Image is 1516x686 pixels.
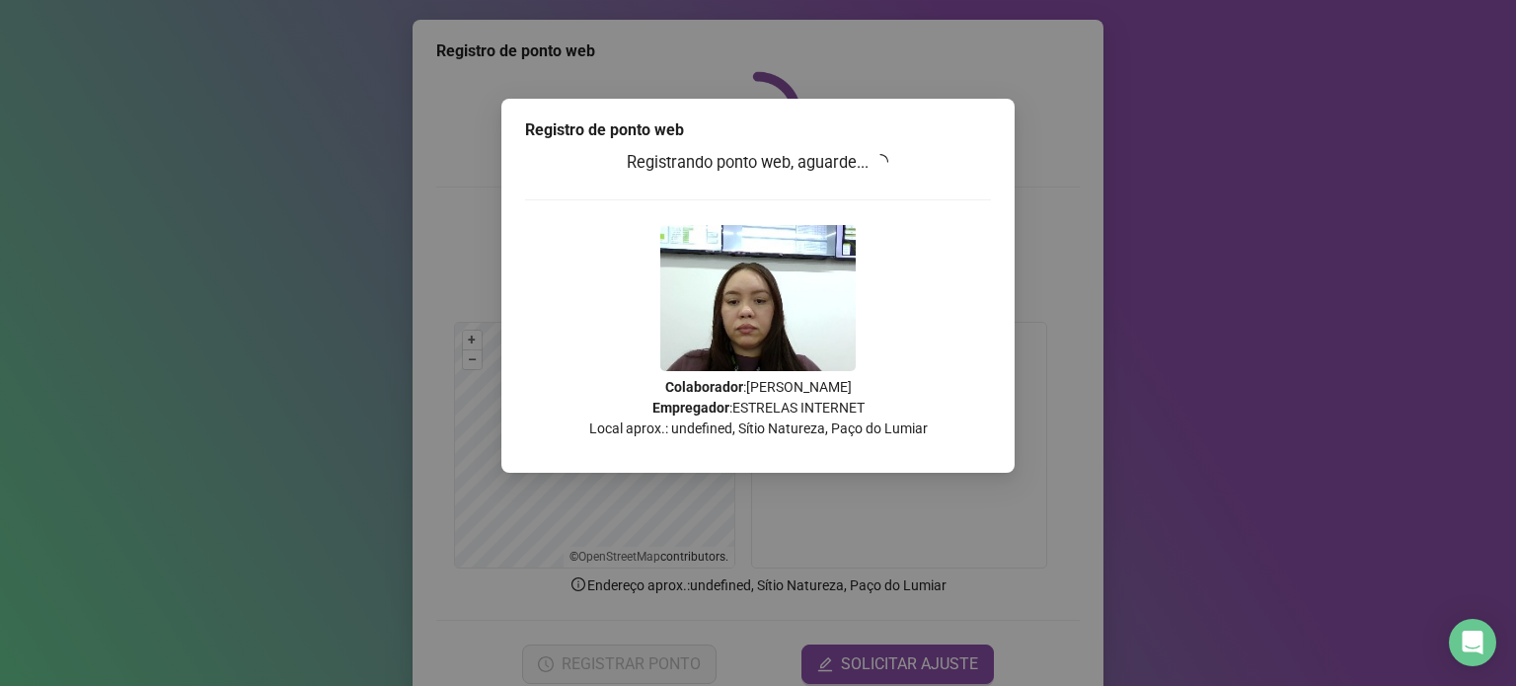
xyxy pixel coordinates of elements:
span: loading [871,152,891,173]
div: Open Intercom Messenger [1449,619,1496,666]
p: : [PERSON_NAME] : ESTRELAS INTERNET Local aprox.: undefined, Sítio Natureza, Paço do Lumiar [525,377,991,439]
div: Registro de ponto web [525,118,991,142]
h3: Registrando ponto web, aguarde... [525,150,991,176]
strong: Empregador [652,400,729,416]
img: 2Q== [660,225,856,371]
strong: Colaborador [665,379,743,395]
